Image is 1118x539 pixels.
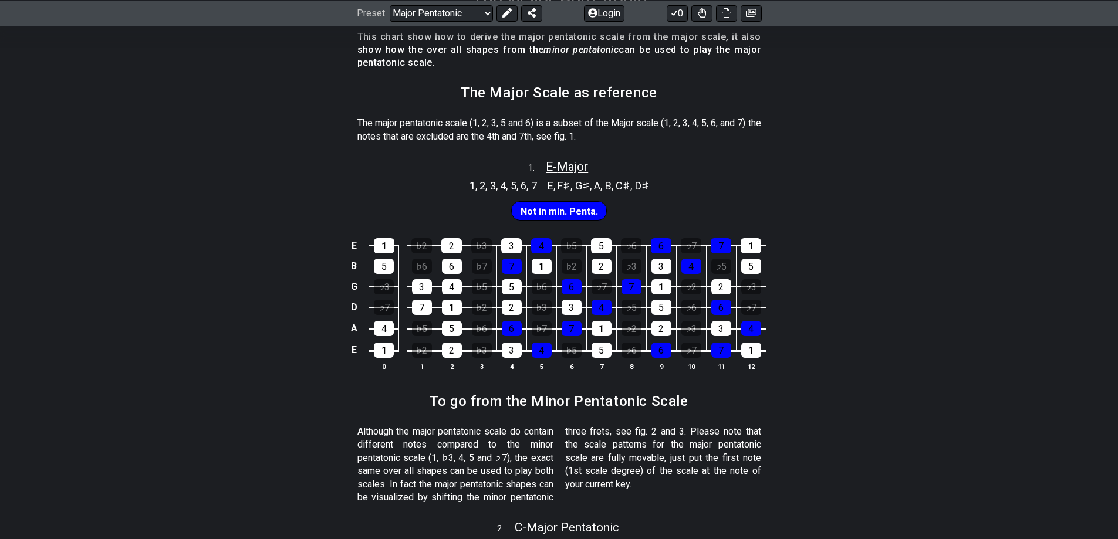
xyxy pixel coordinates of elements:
span: 2 . [497,523,515,535]
section: Scale pitch classes [542,175,654,194]
td: E [347,235,361,256]
div: ♭5 [472,279,492,294]
span: , [590,178,595,194]
button: Edit Preset [496,5,518,21]
div: 6 [502,321,522,336]
span: , [553,178,558,194]
div: ♭7 [374,300,394,315]
h4: This chart show how to derive the major pentatonic scale from the major scale, it also show how t... [357,30,761,70]
div: 6 [711,300,731,315]
span: 4 [500,178,506,194]
th: 12 [736,360,766,372]
span: First enable full edit mode to edit [521,203,598,220]
div: ♭2 [472,300,492,315]
th: 11 [706,360,736,372]
div: 5 [442,321,462,336]
div: ♭2 [411,238,432,253]
div: ♭6 [412,259,432,274]
div: 1 [651,279,671,294]
div: ♭2 [681,279,701,294]
div: 7 [412,300,432,315]
th: 6 [556,360,586,372]
span: G♯ [575,178,590,194]
div: ♭3 [681,321,701,336]
div: 3 [502,343,522,358]
div: 1 [592,321,612,336]
td: D [347,297,361,318]
div: 2 [711,279,731,294]
div: 5 [502,279,522,294]
th: 0 [369,360,399,372]
div: ♭3 [471,238,492,253]
div: 3 [562,300,582,315]
div: 1 [374,238,394,253]
button: Share Preset [521,5,542,21]
h2: To go from the Minor Pentatonic Scale [430,395,688,408]
div: ♭7 [681,343,701,358]
th: 4 [496,360,526,372]
div: ♭5 [622,300,641,315]
div: ♭6 [622,343,641,358]
th: 3 [467,360,496,372]
span: , [630,178,635,194]
div: ♭5 [561,238,582,253]
div: ♭2 [412,343,432,358]
div: ♭5 [711,259,731,274]
h2: The Major Scale as reference [461,86,657,99]
span: E - Major [546,160,588,174]
th: 2 [437,360,467,372]
td: E [347,339,361,361]
span: , [485,178,490,194]
div: ♭3 [472,343,492,358]
button: Create image [741,5,762,21]
th: 1 [407,360,437,372]
span: 1 . [528,162,546,175]
div: 7 [562,321,582,336]
span: 7 [531,178,537,194]
div: 2 [442,343,462,358]
div: 3 [711,321,731,336]
span: C♯ [616,178,630,194]
div: 5 [374,259,394,274]
div: ♭7 [532,321,552,336]
span: F♯ [558,178,570,194]
div: 1 [374,343,394,358]
span: , [496,178,501,194]
span: B [605,178,612,194]
div: ♭2 [622,321,641,336]
div: ♭3 [532,300,552,315]
button: Print [716,5,737,21]
div: ♭3 [374,279,394,294]
div: 1 [741,343,761,358]
td: G [347,276,361,297]
div: ♭7 [741,300,761,315]
div: 3 [651,259,671,274]
span: , [526,178,531,194]
td: A [347,317,361,339]
span: , [612,178,616,194]
span: , [600,178,605,194]
div: 7 [711,238,731,253]
button: 0 [667,5,688,21]
div: ♭3 [622,259,641,274]
div: 2 [502,300,522,315]
div: 2 [441,238,462,253]
div: ♭6 [681,300,701,315]
div: ♭7 [472,259,492,274]
span: 5 [511,178,516,194]
th: 7 [586,360,616,372]
th: 8 [616,360,646,372]
div: ♭3 [741,279,761,294]
span: 6 [521,178,526,194]
span: D♯ [635,178,649,194]
p: Although the major pentatonic scale do contain different notes compared to the minor pentatonic s... [357,425,761,504]
div: 2 [651,321,671,336]
span: E [548,178,553,194]
div: 5 [651,300,671,315]
div: 5 [591,238,612,253]
span: 3 [490,178,496,194]
div: ♭6 [532,279,552,294]
button: Toggle Dexterity for all fretkits [691,5,712,21]
em: minor pentatonic [543,44,619,55]
span: , [570,178,575,194]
